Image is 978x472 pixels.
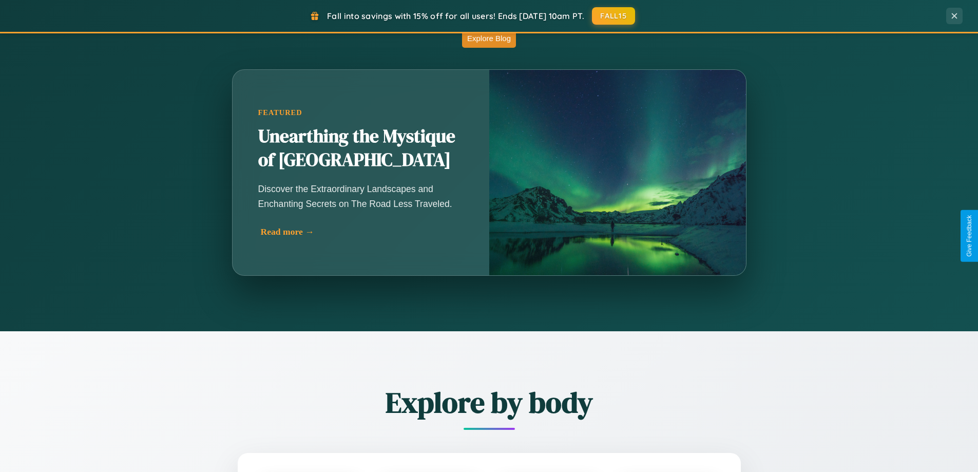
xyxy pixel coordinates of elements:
[327,11,584,21] span: Fall into savings with 15% off for all users! Ends [DATE] 10am PT.
[592,7,635,25] button: FALL15
[966,215,973,257] div: Give Feedback
[462,29,516,48] button: Explore Blog
[258,108,464,117] div: Featured
[181,383,797,422] h2: Explore by body
[261,226,466,237] div: Read more →
[258,182,464,211] p: Discover the Extraordinary Landscapes and Enchanting Secrets on The Road Less Traveled.
[258,125,464,172] h2: Unearthing the Mystique of [GEOGRAPHIC_DATA]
